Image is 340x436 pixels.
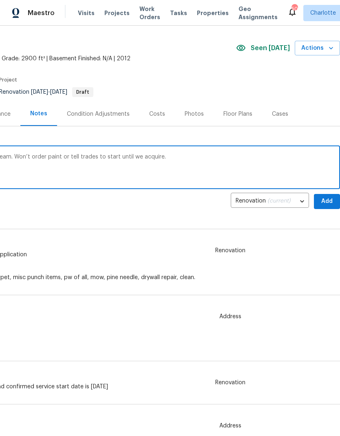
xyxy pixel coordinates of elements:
[30,110,47,118] div: Notes
[231,192,309,211] div: Renovation (current)
[214,422,246,430] span: Address
[78,9,95,17] span: Visits
[149,110,165,118] div: Costs
[185,110,204,118] div: Photos
[267,198,291,204] span: (current)
[295,41,340,56] button: Actions
[210,379,250,387] span: Renovation
[320,196,333,207] span: Add
[139,5,160,21] span: Work Orders
[214,313,246,321] span: Address
[223,110,252,118] div: Floor Plans
[301,43,333,53] span: Actions
[210,247,250,255] span: Renovation
[31,89,67,95] span: -
[314,194,340,209] button: Add
[50,89,67,95] span: [DATE]
[170,10,187,16] span: Tasks
[310,9,336,17] span: Charlotte
[31,89,48,95] span: [DATE]
[28,9,55,17] span: Maestro
[291,5,297,13] div: 50
[251,44,290,52] span: Seen [DATE]
[104,9,130,17] span: Projects
[238,5,278,21] span: Geo Assignments
[73,90,93,95] span: Draft
[197,9,229,17] span: Properties
[67,110,130,118] div: Condition Adjustments
[272,110,288,118] div: Cases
